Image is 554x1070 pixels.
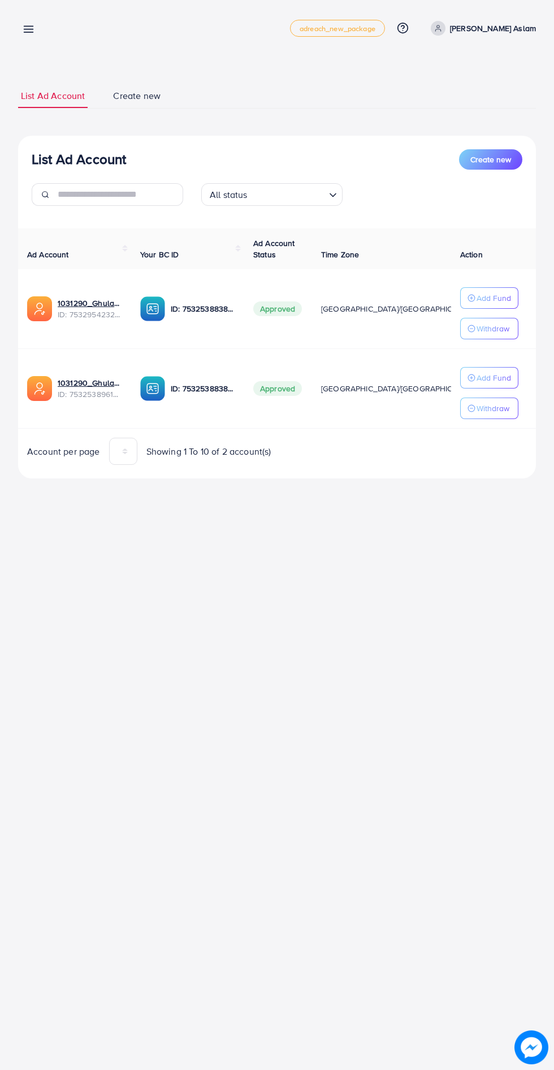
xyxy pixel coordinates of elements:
[27,445,100,458] span: Account per page
[321,249,359,260] span: Time Zone
[321,383,478,394] span: [GEOGRAPHIC_DATA]/[GEOGRAPHIC_DATA]
[300,25,375,32] span: adreach_new_package
[460,398,518,419] button: Withdraw
[58,377,122,400] div: <span class='underline'>1031290_Ghulam Rasool Aslam_1753805901568</span></br>7532538961244635153
[253,301,302,316] span: Approved
[460,287,518,309] button: Add Fund
[477,291,511,305] p: Add Fund
[171,302,235,316] p: ID: 7532538838637019152
[27,376,52,401] img: ic-ads-acc.e4c84228.svg
[477,402,509,415] p: Withdraw
[27,249,69,260] span: Ad Account
[171,382,235,395] p: ID: 7532538838637019152
[290,20,385,37] a: adreach_new_package
[58,297,122,309] a: 1031290_Ghulam Rasool Aslam 2_1753902599199
[113,89,161,102] span: Create new
[58,309,122,320] span: ID: 7532954232266326017
[58,389,122,400] span: ID: 7532538961244635153
[321,303,478,314] span: [GEOGRAPHIC_DATA]/[GEOGRAPHIC_DATA]
[253,381,302,396] span: Approved
[253,238,295,260] span: Ad Account Status
[32,151,126,167] h3: List Ad Account
[140,376,165,401] img: ic-ba-acc.ded83a64.svg
[450,21,536,35] p: [PERSON_NAME] Aslam
[477,322,509,335] p: Withdraw
[477,371,511,385] p: Add Fund
[459,149,522,170] button: Create new
[460,367,518,389] button: Add Fund
[58,297,122,321] div: <span class='underline'>1031290_Ghulam Rasool Aslam 2_1753902599199</span></br>7532954232266326017
[140,296,165,321] img: ic-ba-acc.ded83a64.svg
[514,1030,548,1064] img: image
[207,187,250,203] span: All status
[58,377,122,389] a: 1031290_Ghulam Rasool Aslam_1753805901568
[460,318,518,339] button: Withdraw
[21,89,85,102] span: List Ad Account
[27,296,52,321] img: ic-ads-acc.e4c84228.svg
[426,21,536,36] a: [PERSON_NAME] Aslam
[460,249,483,260] span: Action
[251,184,324,203] input: Search for option
[140,249,179,260] span: Your BC ID
[470,154,511,165] span: Create new
[201,183,343,206] div: Search for option
[146,445,271,458] span: Showing 1 To 10 of 2 account(s)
